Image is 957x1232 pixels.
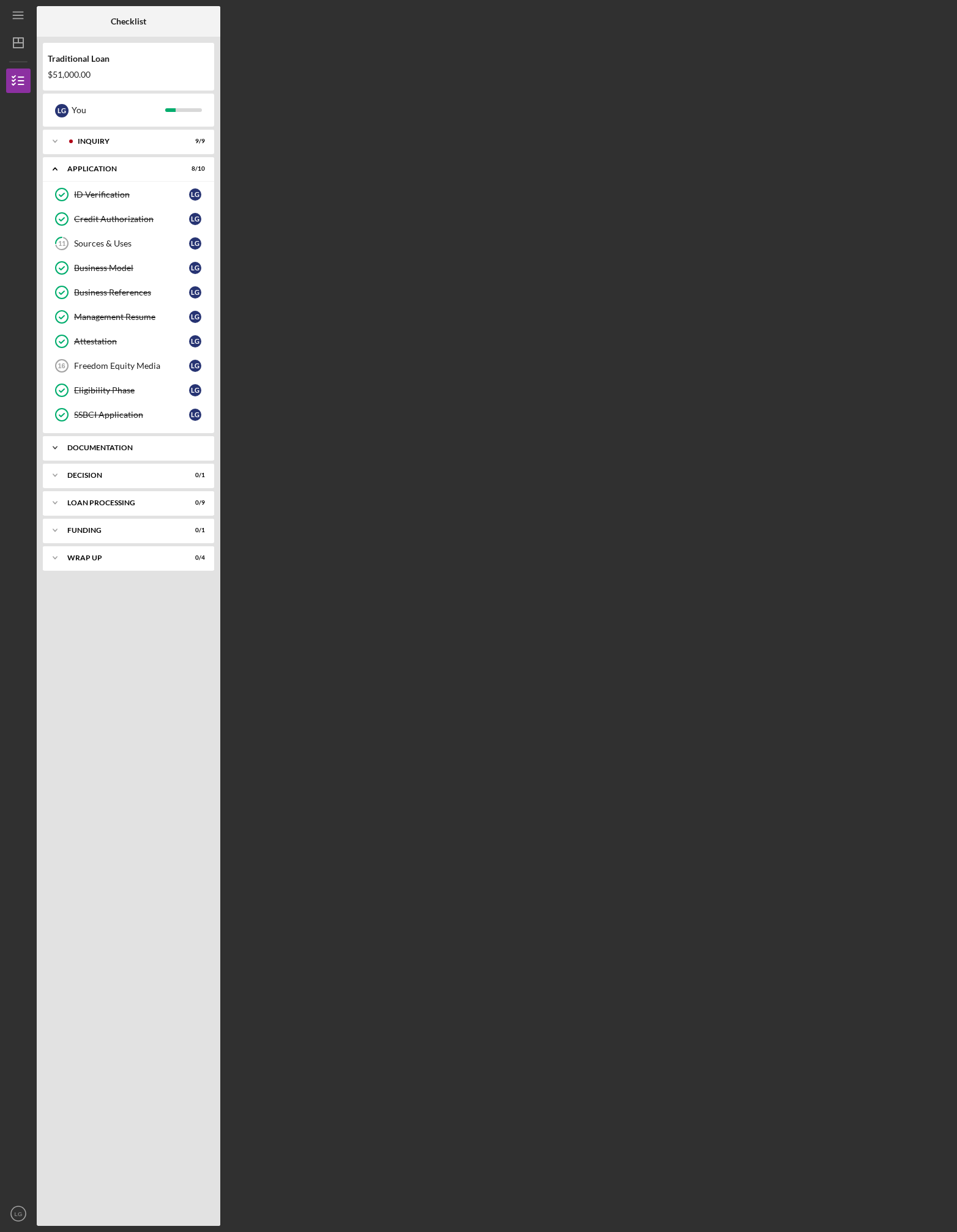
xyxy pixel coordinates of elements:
div: Eligibility Phase [74,385,189,395]
div: L G [189,188,201,201]
div: Inquiry [78,138,174,145]
div: L G [189,409,201,421]
a: Credit AuthorizationLG [49,207,208,231]
div: Funding [67,527,174,534]
div: 0 / 9 [183,499,205,507]
div: L G [55,104,69,117]
a: SSBCI ApplicationLG [49,403,208,427]
div: L G [189,262,201,274]
text: LG [15,1211,23,1217]
div: $51,000.00 [48,70,209,80]
div: 0 / 1 [183,527,205,534]
a: ID VerificationLG [49,182,208,207]
a: 11Sources & UsesLG [49,231,208,256]
b: Checklist [111,17,146,26]
div: Business References [74,288,189,297]
tspan: 16 [58,362,65,369]
div: 8 / 10 [183,165,205,173]
div: Business Model [74,263,189,273]
a: AttestationLG [49,329,208,354]
div: 0 / 4 [183,554,205,562]
div: 9 / 9 [183,138,205,145]
div: Wrap up [67,554,174,562]
div: Management Resume [74,312,189,322]
button: LG [6,1201,31,1226]
div: L G [189,311,201,323]
tspan: 11 [58,240,65,248]
div: SSBCI Application [74,410,189,420]
div: Sources & Uses [74,239,189,248]
div: L G [189,213,201,225]
div: You [72,100,165,121]
div: Decision [67,472,174,479]
div: L G [189,237,201,250]
div: L G [189,360,201,372]
div: Freedom Equity Media [74,361,189,371]
a: Eligibility PhaseLG [49,378,208,403]
a: Business ReferencesLG [49,280,208,305]
div: ID Verification [74,190,189,199]
a: Business ModelLG [49,256,208,280]
div: L G [189,335,201,347]
div: Loan Processing [67,499,174,507]
a: Management ResumeLG [49,305,208,329]
div: Application [67,165,174,173]
div: Documentation [67,444,199,451]
div: Traditional Loan [48,54,209,64]
div: Credit Authorization [74,214,189,224]
a: 16Freedom Equity MediaLG [49,354,208,378]
div: L G [189,286,201,299]
div: 0 / 1 [183,472,205,479]
div: Attestation [74,336,189,346]
div: L G [189,384,201,396]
